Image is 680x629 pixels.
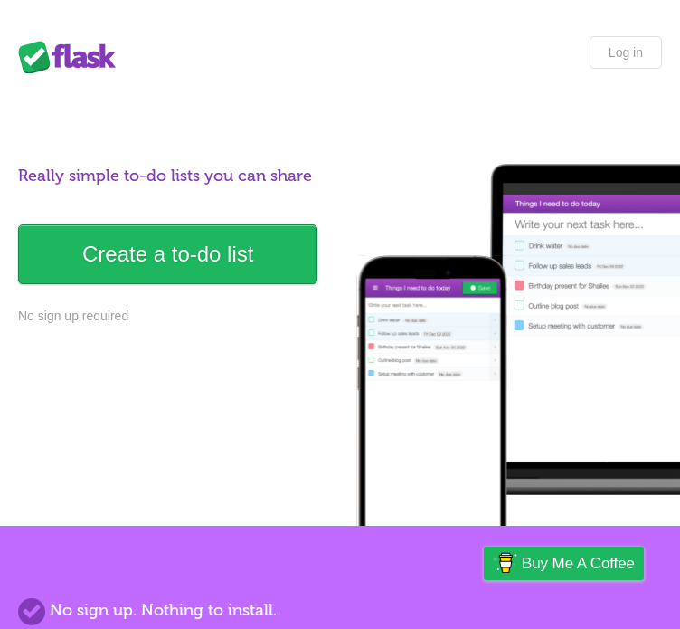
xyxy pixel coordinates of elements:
h2: No sign up. Nothing to install. [18,598,662,623]
p: No sign up required [18,307,662,326]
span: Buy me a coffee [522,548,635,579]
a: Create a to-do list [18,224,317,284]
a: Log in [590,36,662,69]
div: Flask Lists [18,41,127,73]
img: Buy me a coffee [493,548,517,578]
h1: Really simple to-do lists you can share [18,164,662,188]
a: Buy me a coffee [484,547,644,580]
